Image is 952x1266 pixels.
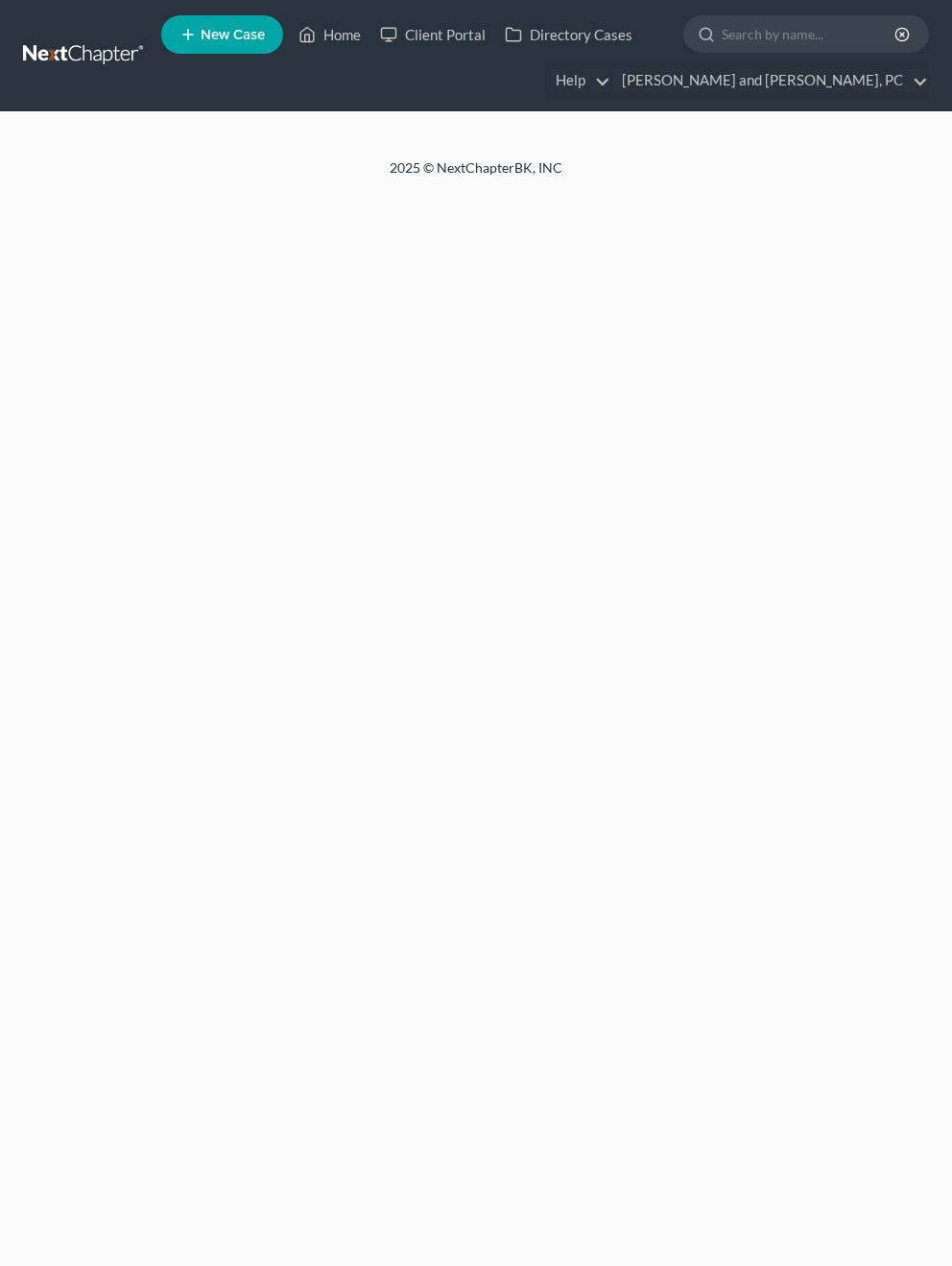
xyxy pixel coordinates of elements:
a: Client Portal [370,17,495,52]
a: Help [546,63,610,98]
a: Directory Cases [495,17,642,52]
a: [PERSON_NAME] and [PERSON_NAME], PC [612,63,928,98]
input: Search by name... [722,16,897,52]
a: Home [289,17,370,52]
div: 2025 © NextChapterBK, INC [15,158,937,193]
span: New Case [201,28,265,42]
